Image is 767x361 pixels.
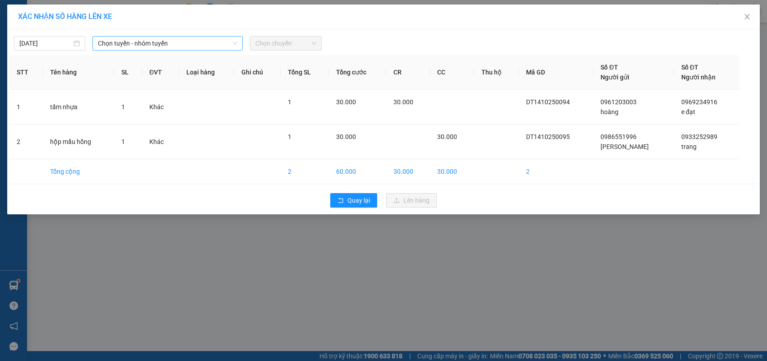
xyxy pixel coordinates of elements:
td: Khác [142,90,179,125]
span: 30.000 [393,98,413,106]
th: Loại hàng [179,55,234,90]
th: ĐVT [142,55,179,90]
strong: CÔNG TY TNHH DỊCH VỤ DU LỊCH THỜI ĐẠI [8,7,81,37]
span: 0969234916 [681,98,717,106]
th: Ghi chú [234,55,281,90]
span: Số ĐT [681,64,698,71]
th: Tổng SL [281,55,329,90]
span: Quay lại [347,195,370,205]
button: uploadLên hàng [386,193,437,208]
td: 30.000 [386,159,430,184]
img: logo [3,32,5,78]
th: Tên hàng [43,55,114,90]
span: 30.000 [336,98,356,106]
span: 0933252989 [681,133,717,140]
td: 2 [281,159,329,184]
button: Close [735,5,760,30]
span: 1 [288,133,291,140]
span: 1 [121,103,125,111]
input: 14/10/2025 [19,38,72,48]
span: 30.000 [437,133,457,140]
th: Thu hộ [474,55,519,90]
span: Người gửi [601,74,629,81]
td: 1 [9,90,43,125]
td: Tổng cộng [43,159,114,184]
th: CC [430,55,474,90]
span: e đạt [681,108,695,116]
span: trang [681,143,697,150]
span: Chọn chuyến [255,37,316,50]
button: rollbackQuay lại [330,193,377,208]
span: [PERSON_NAME] [601,143,649,150]
th: Tổng cước [329,55,386,90]
span: 1 [288,98,291,106]
span: 0961203003 [601,98,637,106]
th: STT [9,55,43,90]
td: Khác [142,125,179,159]
td: 30.000 [430,159,474,184]
td: 2 [519,159,594,184]
span: 30.000 [336,133,356,140]
td: tấm nhựa [43,90,114,125]
td: 60.000 [329,159,386,184]
span: 1 [121,138,125,145]
span: Số ĐT [601,64,618,71]
span: XÁC NHẬN SỐ HÀNG LÊN XE [18,12,112,21]
span: close [744,13,751,20]
span: down [232,41,238,46]
span: DT1410250095 [526,133,570,140]
th: SL [114,55,142,90]
span: hoàng [601,108,619,116]
th: Mã GD [519,55,594,90]
span: Chọn tuyến - nhóm tuyến [98,37,237,50]
td: hộp mầu hồng [43,125,114,159]
span: DT1410250094 [526,98,570,106]
td: 2 [9,125,43,159]
span: Người nhận [681,74,716,81]
span: Chuyển phát nhanh: [GEOGRAPHIC_DATA] - [GEOGRAPHIC_DATA] [6,39,84,71]
span: DT1410250095 [85,60,139,70]
th: CR [386,55,430,90]
span: 0986551996 [601,133,637,140]
span: rollback [337,197,344,204]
